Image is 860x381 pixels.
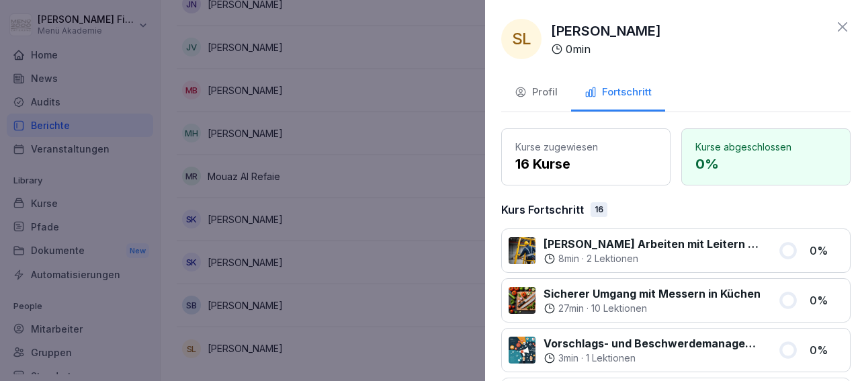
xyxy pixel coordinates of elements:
[810,292,843,308] p: 0 %
[515,85,558,100] div: Profil
[585,85,652,100] div: Fortschritt
[551,21,661,41] p: [PERSON_NAME]
[558,252,579,265] p: 8 min
[591,302,647,315] p: 10 Lektionen
[501,75,571,112] button: Profil
[558,351,578,365] p: 3 min
[544,302,761,315] div: ·
[501,202,584,218] p: Kurs Fortschritt
[501,19,542,59] div: SL
[586,351,636,365] p: 1 Lektionen
[810,342,843,358] p: 0 %
[544,236,762,252] p: [PERSON_NAME] Arbeiten mit Leitern und Tritten
[544,335,762,351] p: Vorschlags- und Beschwerdemanagement bei Menü 2000
[695,154,836,174] p: 0 %
[515,140,656,154] p: Kurse zugewiesen
[587,252,638,265] p: 2 Lektionen
[544,286,761,302] p: Sicherer Umgang mit Messern in Küchen
[566,41,591,57] p: 0 min
[695,140,836,154] p: Kurse abgeschlossen
[591,202,607,217] div: 16
[544,351,762,365] div: ·
[571,75,665,112] button: Fortschritt
[544,252,762,265] div: ·
[515,154,656,174] p: 16 Kurse
[810,243,843,259] p: 0 %
[558,302,584,315] p: 27 min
